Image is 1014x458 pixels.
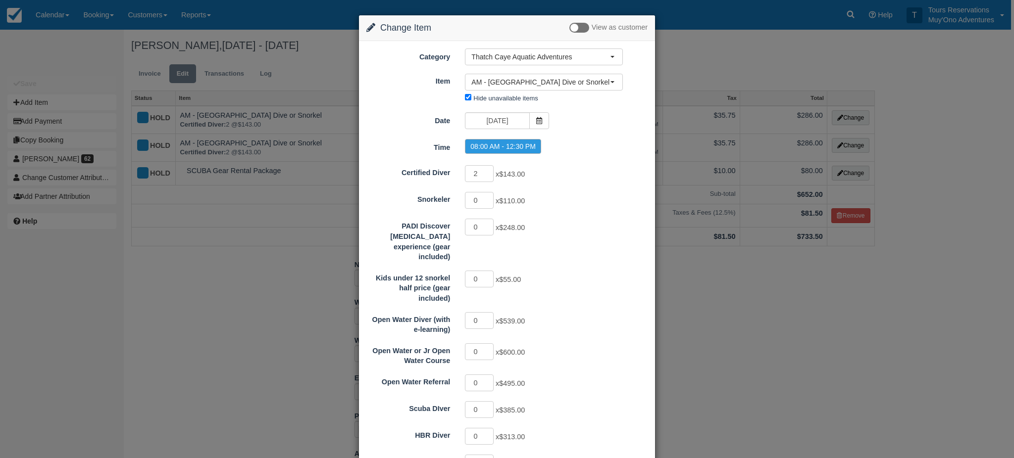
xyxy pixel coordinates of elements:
label: PADI Discover Scuba Diving experience (gear included) [359,218,457,262]
button: AM - [GEOGRAPHIC_DATA] Dive or Snorkel (8) [465,74,623,91]
button: Thatch Caye Aquatic Adventures [465,48,623,65]
span: AM - [GEOGRAPHIC_DATA] Dive or Snorkel (8) [471,77,610,87]
label: Date [359,112,457,126]
label: Open Water Referral [359,373,457,387]
label: HBR Diver [359,427,457,441]
span: Thatch Caye Aquatic Adventures [471,52,610,62]
span: $143.00 [499,171,525,179]
label: Hide unavailable items [473,94,538,102]
span: $385.00 [499,406,525,414]
span: Change Item [380,23,431,33]
span: $495.00 [499,379,525,387]
input: Certified Diver [465,165,494,182]
span: $110.00 [499,197,525,205]
label: Category [359,48,457,62]
label: Snorkeler [359,191,457,205]
span: x [496,197,525,205]
span: x [496,317,525,325]
span: $600.00 [499,348,525,356]
span: x [496,406,525,414]
span: x [496,224,525,232]
label: Open Water Diver (with e-learning) [359,311,457,335]
input: Scuba DIver [465,401,494,418]
label: Certified Diver [359,164,457,178]
input: PADI Discover Scuba Diving experience (gear included) [465,219,494,235]
input: Open Water Referral [465,374,494,391]
label: 08:00 AM - 12:30 PM [465,139,541,154]
input: Open Water or Jr Open Water Course [465,343,494,360]
input: Open Water Diver (with e-learning) [465,312,494,329]
input: HBR Diver [465,428,494,445]
span: x [496,379,525,387]
span: x [496,348,525,356]
input: Snorkeler [465,192,494,209]
label: Scuba DIver [359,400,457,414]
label: Item [359,73,457,87]
span: x [496,171,525,179]
input: Kids under 12 snorkel half price (gear included) [465,271,494,287]
span: $313.00 [499,433,525,441]
span: $539.00 [499,317,525,325]
span: x [496,433,525,441]
label: Time [359,139,457,153]
span: $248.00 [499,224,525,232]
span: x [496,275,521,283]
label: Open Water or Jr Open Water Course [359,342,457,366]
span: $55.00 [499,275,521,283]
label: Kids under 12 snorkel half price (gear included) [359,270,457,304]
span: View as customer [592,24,648,32]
